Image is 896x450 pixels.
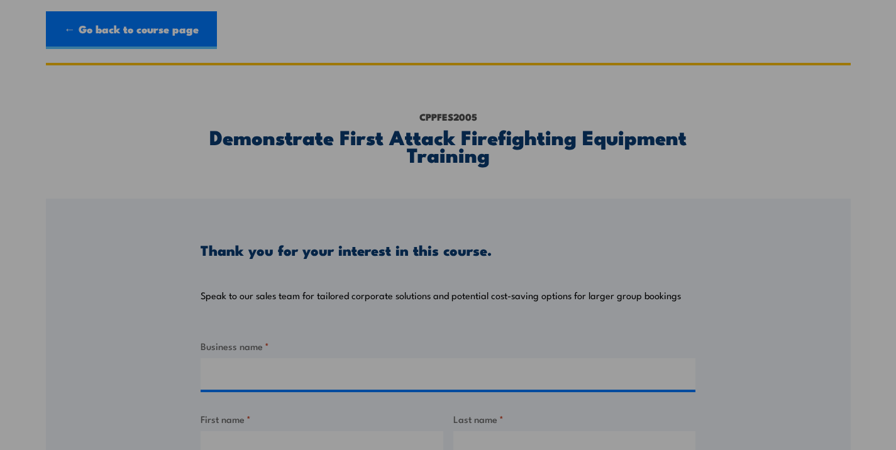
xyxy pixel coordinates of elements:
[201,128,695,163] h2: Demonstrate First Attack Firefighting Equipment Training
[453,412,696,426] label: Last name
[201,110,695,124] p: CPPFES2005
[201,339,695,353] label: Business name
[201,289,681,302] p: Speak to our sales team for tailored corporate solutions and potential cost-saving options for la...
[201,243,492,257] h3: Thank you for your interest in this course.
[46,11,217,49] a: ← Go back to course page
[201,412,443,426] label: First name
